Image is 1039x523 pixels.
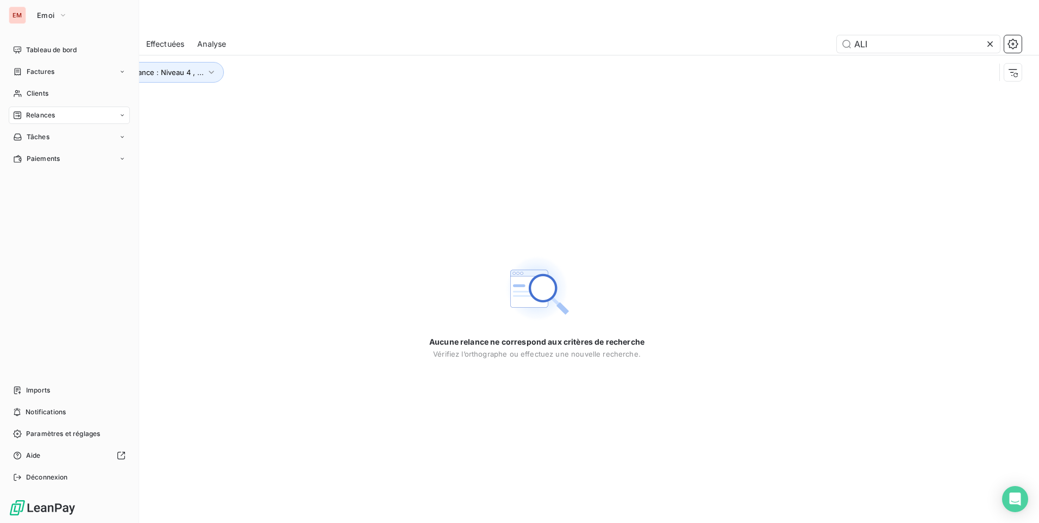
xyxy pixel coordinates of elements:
[27,89,48,98] span: Clients
[146,39,185,49] span: Effectuées
[1002,486,1028,512] div: Open Intercom Messenger
[26,429,100,439] span: Paramètres et réglages
[502,254,572,323] img: Empty state
[93,68,204,77] span: Niveau de relance : Niveau 4 , ...
[37,11,54,20] span: Emoi
[26,385,50,395] span: Imports
[837,35,1000,53] input: Rechercher
[26,472,68,482] span: Déconnexion
[9,447,130,464] a: Aide
[26,451,41,460] span: Aide
[26,110,55,120] span: Relances
[9,499,76,516] img: Logo LeanPay
[433,350,641,358] span: Vérifiez l’orthographe ou effectuez une nouvelle recherche.
[26,407,66,417] span: Notifications
[77,62,224,83] button: Niveau de relance : Niveau 4 , ...
[27,132,49,142] span: Tâches
[27,67,54,77] span: Factures
[9,7,26,24] div: EM
[197,39,226,49] span: Analyse
[27,154,60,164] span: Paiements
[429,337,644,347] span: Aucune relance ne correspond aux critères de recherche
[26,45,77,55] span: Tableau de bord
